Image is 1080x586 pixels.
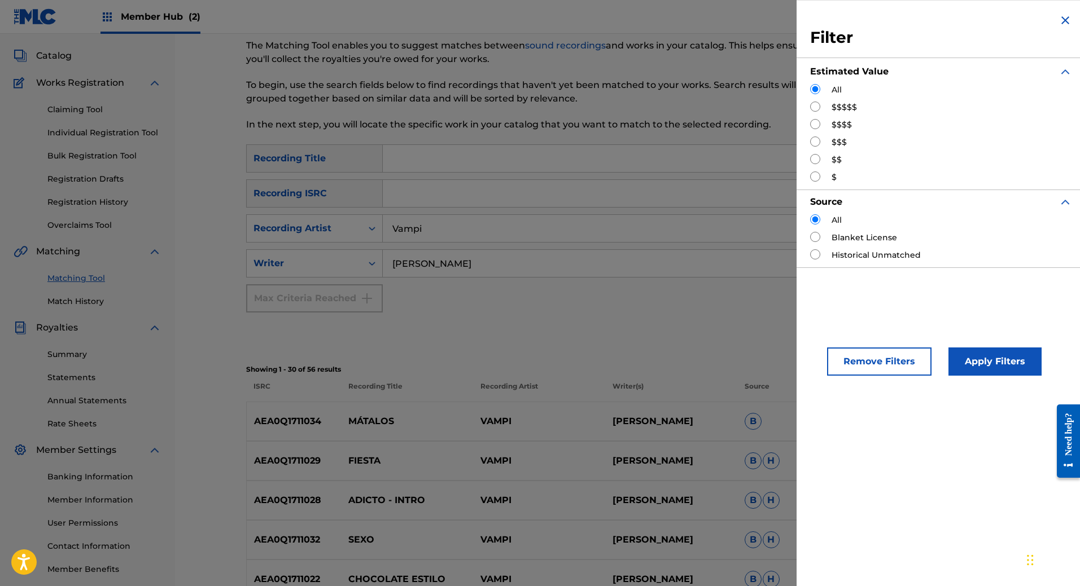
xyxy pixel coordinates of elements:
iframe: Resource Center [1048,396,1080,487]
p: [PERSON_NAME] [605,454,737,468]
label: $$$ [832,136,847,148]
p: [PERSON_NAME] [605,533,737,547]
p: SEXO [341,533,473,547]
p: AEA0Q1711032 [247,533,342,547]
label: Blanket License [832,232,897,244]
span: B [745,531,762,548]
img: expand [148,443,161,457]
a: SummarySummary [14,22,82,36]
a: Bulk Registration Tool [47,150,161,162]
p: [PERSON_NAME] [605,494,737,507]
span: H [763,452,780,469]
div: Writer [253,257,355,270]
label: $$$$ [832,119,852,131]
p: To begin, use the search fields below to find recordings that haven't yet been matched to your wo... [246,78,834,105]
img: Catalog [14,49,27,63]
a: CatalogCatalog [14,49,72,63]
p: VAMPI [473,572,605,586]
p: VAMPI [473,494,605,507]
span: Matching [36,245,80,258]
label: $$ [832,154,842,166]
p: AEA0Q1711029 [247,454,342,468]
a: Banking Information [47,471,161,483]
a: User Permissions [47,517,161,529]
p: CHOCOLATE ESTILO [341,572,473,586]
div: Recording Artist [253,222,355,235]
img: MLC Logo [14,8,57,25]
h3: Filter [810,28,1072,48]
p: Recording Title [340,381,473,402]
label: All [832,84,842,96]
span: B [745,413,762,430]
img: expand [148,245,161,258]
img: close [1059,14,1072,27]
a: Match History [47,296,161,307]
label: All [832,214,842,226]
strong: Estimated Value [810,66,889,77]
p: AEA0Q1711028 [247,494,342,507]
a: Contact Information [47,540,161,552]
a: Matching Tool [47,272,161,284]
button: Remove Filters [827,347,932,376]
div: Widget de chat [1024,532,1080,586]
label: Historical Unmatched [832,249,921,261]
img: Matching [14,245,28,258]
p: AEA0Q1711022 [247,572,342,586]
p: Recording Artist [473,381,605,402]
p: ADICTO - INTRO [341,494,473,507]
img: expand [1059,195,1072,209]
p: The Matching Tool enables you to suggest matches between and works in your catalog. This helps en... [246,39,834,66]
span: Works Registration [36,76,124,90]
p: VAMPI [473,533,605,547]
a: Member Benefits [47,563,161,575]
a: Registration History [47,196,161,208]
img: Top Rightsholders [100,10,114,24]
span: Royalties [36,321,78,334]
span: H [763,492,780,509]
img: expand [148,76,161,90]
strong: Source [810,196,842,207]
p: Showing 1 - 30 of 56 results [246,364,1009,374]
a: Member Information [47,494,161,506]
form: Search Form [246,144,1009,358]
p: VAMPI [473,415,605,428]
img: expand [148,321,161,334]
a: Overclaims Tool [47,219,161,231]
a: Individual Registration Tool [47,127,161,139]
p: VAMPI [473,454,605,468]
a: Annual Statements [47,395,161,407]
a: Rate Sheets [47,418,161,430]
p: MÁTALOS [341,415,473,428]
span: (2) [189,11,200,22]
img: Works Registration [14,76,28,90]
span: B [745,492,762,509]
span: B [745,452,762,469]
p: FIESTA [341,454,473,468]
img: Royalties [14,321,27,334]
p: Source [745,381,769,402]
label: $$$$$ [832,102,857,113]
p: [PERSON_NAME] [605,415,737,428]
div: Arrastrar [1027,543,1034,577]
a: Summary [47,349,161,360]
a: Statements [47,372,161,384]
iframe: Chat Widget [1024,532,1080,586]
p: ISRC [246,381,341,402]
button: Apply Filters [948,347,1042,376]
a: Claiming Tool [47,104,161,116]
img: expand [1059,65,1072,78]
p: AEA0Q1711034 [247,415,342,428]
p: Writer(s) [605,381,737,402]
span: Catalog [36,49,72,63]
a: Registration Drafts [47,173,161,185]
span: Member Settings [36,443,116,457]
img: Member Settings [14,443,27,457]
label: $ [832,171,837,183]
span: H [763,531,780,548]
p: [PERSON_NAME] [605,572,737,586]
p: In the next step, you will locate the specific work in your catalog that you want to match to the... [246,118,834,131]
span: Member Hub [121,10,200,23]
a: sound recordings [525,40,606,51]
